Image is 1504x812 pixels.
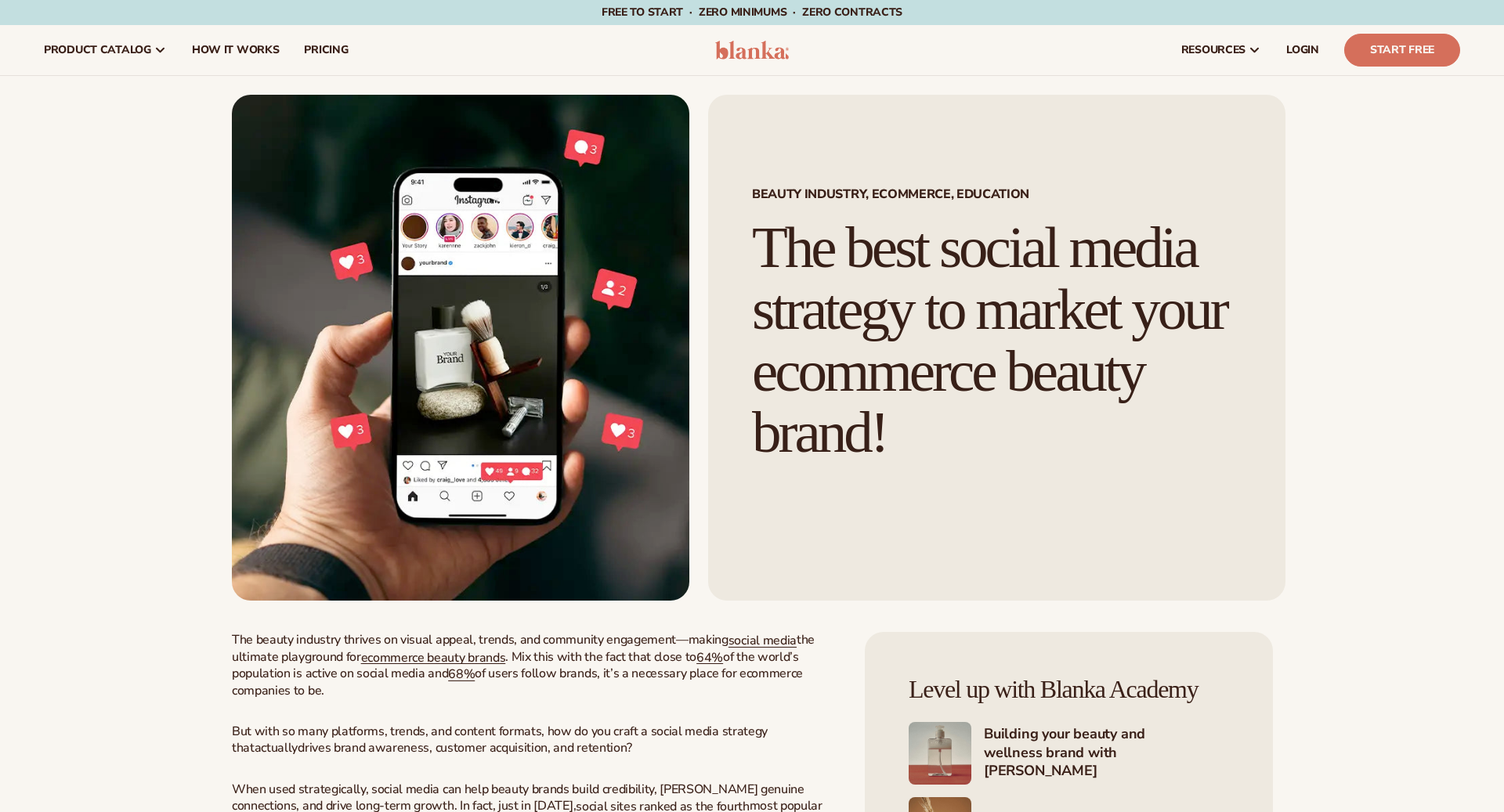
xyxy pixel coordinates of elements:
span: . Mix this with the fact that close to [505,648,696,666]
span: product catalog [44,44,151,56]
a: ecommerce beauty brands [361,648,506,666]
img: Shopify Image 2 [909,722,971,785]
span: The beauty industry thrives on visual appeal, trends, and community engagement—making [232,631,728,648]
a: social media [728,632,797,649]
a: pricing [291,25,360,75]
h1: The best social media strategy to market your ecommerce beauty brand! [752,217,1242,464]
a: How It Works [179,25,292,75]
a: 64% [696,648,723,666]
span: LOGIN [1286,44,1319,56]
a: LOGIN [1274,25,1332,75]
span: of the world’s population is active on social media and [232,648,799,683]
span: But with so many platforms, trends, and content formats, how do you craft a social media strategy... [232,723,768,756]
span: drives brand awareness, customer acquisition, and retention? [298,739,632,756]
span: of users follow brands, it’s a necessary place for ecommerce companies to be. [232,665,803,699]
span: pricing [304,44,348,56]
span: resources [1181,44,1245,56]
a: Shopify Image 2 Building your beauty and wellness brand with [PERSON_NAME] [909,722,1229,785]
a: 68% [448,666,475,683]
span: Free to start · ZERO minimums · ZERO contracts [602,5,902,20]
span: Beauty Industry, Ecommerce, Education [752,188,1242,200]
span: actually [255,739,298,756]
a: resources [1169,25,1274,75]
span: the ultimate playground for [232,631,815,666]
a: product catalog [31,25,179,75]
img: logo [715,41,790,60]
span: How It Works [192,44,280,56]
img: Social media on a phone getting thumbs up [232,95,689,601]
h4: Building your beauty and wellness brand with [PERSON_NAME] [984,725,1229,781]
h4: Level up with Blanka Academy [909,676,1229,703]
a: Start Free [1344,34,1460,67]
